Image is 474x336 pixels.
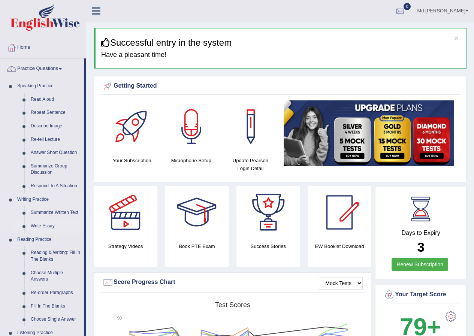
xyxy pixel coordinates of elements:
[27,146,84,160] a: Answer Short Question
[165,157,217,164] h4: Microphone Setup
[27,160,84,179] a: Summarize Group Discussion
[27,246,84,266] a: Reading & Writing: Fill In The Blanks
[165,242,229,250] h4: Book PTE Exam
[27,133,84,146] a: Re-tell Lecture
[101,51,461,59] h4: Have a pleasant time!
[27,106,84,119] a: Repeat Sentence
[404,3,411,10] span: 0
[94,242,157,250] h4: Strategy Videos
[14,79,84,93] a: Speaking Practice
[284,100,454,166] img: small5.jpg
[117,316,122,320] text: 90
[0,58,84,77] a: Practice Questions
[27,119,84,133] a: Describe Image
[417,240,424,254] b: 3
[384,289,458,300] div: Your Target Score
[101,38,461,48] h3: Successful entry in the system
[27,266,84,286] a: Choose Multiple Answers
[106,157,158,164] h4: Your Subscription
[392,258,448,271] a: Renew Subscription
[224,157,276,172] h4: Update Pearson Login Detail
[236,242,300,250] h4: Success Stories
[27,220,84,233] a: Write Essay
[384,230,458,236] h4: Days to Expiry
[14,233,84,246] a: Reading Practice
[27,300,84,313] a: Fill In The Blanks
[27,179,84,193] a: Respond To A Situation
[0,37,86,56] a: Home
[454,34,459,42] button: ×
[27,313,84,326] a: Choose Single Answer
[308,242,371,250] h4: EW Booklet Download
[27,206,84,220] a: Summarize Written Text
[215,301,250,309] tspan: Test scores
[102,277,363,288] div: Score Progress Chart
[27,93,84,106] a: Read Aloud
[27,286,84,300] a: Re-order Paragraphs
[102,81,458,92] div: Getting Started
[14,193,84,206] a: Writing Practice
